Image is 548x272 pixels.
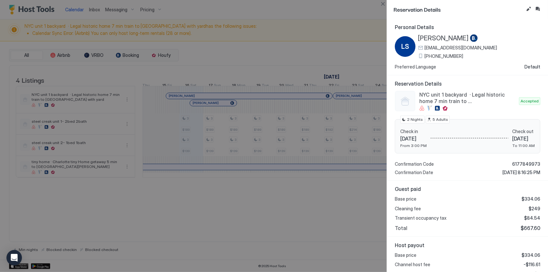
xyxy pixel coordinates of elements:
span: NYC unit 1 backyard · Legal historic home 7 min train to [GEOGRAPHIC_DATA] with yard [419,91,516,104]
span: [DATE] 8:16:25 PM [503,170,540,175]
span: $84.54 [524,215,540,221]
span: Transient occupancy tax [395,215,446,221]
span: [DATE] [512,135,535,142]
span: Base price [395,196,416,202]
span: [DATE] [400,135,427,142]
span: Cleaning fee [395,206,421,212]
span: [EMAIL_ADDRESS][DOMAIN_NAME] [424,45,497,51]
span: To 11:00 AM [512,143,535,148]
span: From 3:00 PM [400,143,427,148]
button: Edit reservation [525,5,533,13]
span: Guest paid [395,186,540,192]
span: Accepted [521,98,539,104]
span: [PERSON_NAME] [418,34,469,42]
span: Base price [395,252,416,258]
span: 6177849973 [512,161,540,167]
span: Confirmation Code [395,161,434,167]
span: LS [401,42,409,51]
span: Personal Details [395,24,540,30]
span: [PHONE_NUMBER] [424,53,463,59]
span: Default [524,64,540,70]
button: Inbox [534,5,542,13]
span: $249 [529,206,540,212]
span: Check out [512,129,535,134]
span: Reservation Details [394,5,523,13]
span: $667.60 [521,225,540,231]
span: Check in [400,129,427,134]
span: Host payout [395,242,540,248]
span: Channel host fee [395,262,430,267]
span: $334.06 [522,196,540,202]
span: 5 Adults [433,117,448,122]
span: Reservation Details [395,80,540,87]
span: Confirmation Date [395,170,433,175]
span: Preferred Language [395,64,436,70]
span: $334.06 [522,252,540,258]
span: 2 Nights [407,117,423,122]
span: -$116.61 [523,262,540,267]
span: Total [395,225,407,231]
div: Open Intercom Messenger [6,250,22,266]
